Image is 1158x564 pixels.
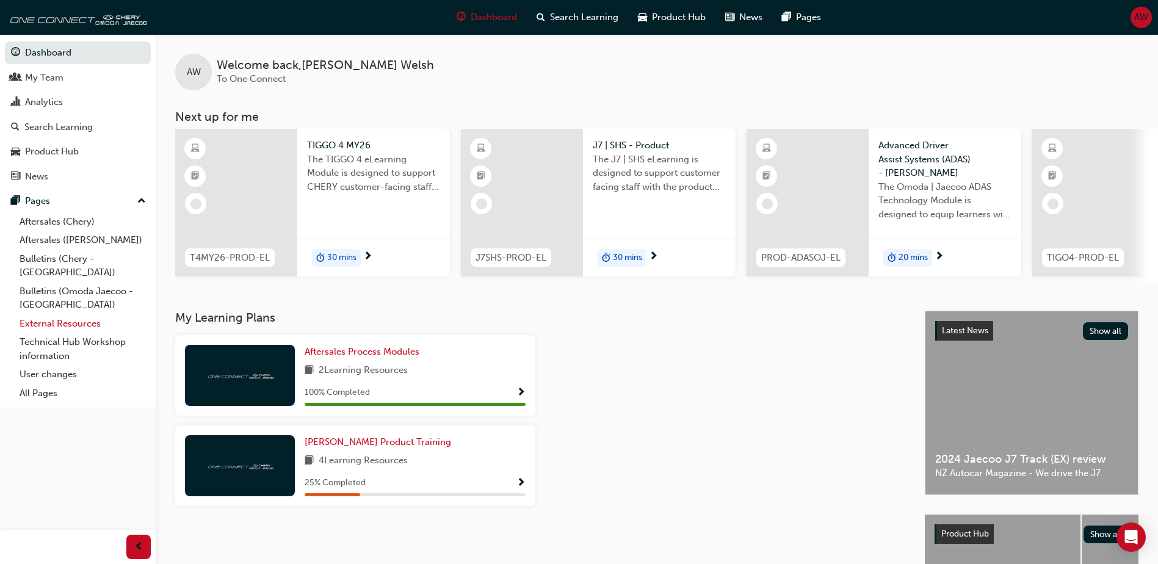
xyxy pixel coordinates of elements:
[5,165,151,188] a: News
[602,250,610,266] span: duration-icon
[527,5,628,30] a: search-iconSearch Learning
[935,321,1128,341] a: Latest NewsShow all
[190,198,201,209] span: learningRecordVerb_NONE-icon
[550,10,618,24] span: Search Learning
[739,10,762,24] span: News
[11,172,20,183] span: news-icon
[307,139,440,153] span: TIGGO 4 MY26
[305,436,451,447] span: [PERSON_NAME] Product Training
[477,141,485,157] span: learningResourceType_ELEARNING-icon
[5,39,151,190] button: DashboardMy TeamAnalyticsSearch LearningProduct HubNews
[134,540,143,555] span: prev-icon
[935,524,1129,544] a: Product HubShow all
[471,10,517,24] span: Dashboard
[935,251,944,262] span: next-icon
[305,476,366,490] span: 25 % Completed
[191,141,200,157] span: learningResourceType_ELEARNING-icon
[175,129,450,277] a: T4MY26-PROD-ELTIGGO 4 MY26The TIGGO 4 eLearning Module is designed to support CHERY customer-faci...
[1131,7,1152,28] button: AW
[25,145,79,159] div: Product Hub
[11,196,20,207] span: pages-icon
[925,311,1138,495] a: Latest NewsShow all2024 Jaecoo J7 Track (EX) reviewNZ Autocar Magazine - We drive the J7.
[305,363,314,378] span: book-icon
[516,475,526,491] button: Show Progress
[761,251,841,265] span: PROD-ADASOJ-EL
[175,311,905,325] h3: My Learning Plans
[206,460,273,471] img: oneconnect
[11,48,20,59] span: guage-icon
[15,282,151,314] a: Bulletins (Omoda Jaecoo - [GEOGRAPHIC_DATA])
[15,333,151,365] a: Technical Hub Workshop information
[715,5,772,30] a: news-iconNews
[25,71,63,85] div: My Team
[461,129,736,277] a: J7SHS-PROD-ELJ7 | SHS - ProductThe J7 | SHS eLearning is designed to support customer facing staf...
[935,466,1128,480] span: NZ Autocar Magazine - We drive the J7.
[516,385,526,400] button: Show Progress
[15,231,151,250] a: Aftersales ([PERSON_NAME])
[25,170,48,184] div: News
[593,139,726,153] span: J7 | SHS - Product
[1047,251,1119,265] span: TIGO4-PROD-EL
[878,139,1011,180] span: Advanced Driver Assist Systems (ADAS) - [PERSON_NAME]
[305,435,456,449] a: [PERSON_NAME] Product Training
[25,194,50,208] div: Pages
[305,346,419,357] span: Aftersales Process Modules
[156,110,1158,124] h3: Next up for me
[1048,198,1058,209] span: learningRecordVerb_NONE-icon
[187,65,201,79] span: AW
[935,452,1128,466] span: 2024 Jaecoo J7 Track (EX) review
[15,314,151,333] a: External Resources
[190,251,270,265] span: T4MY26-PROD-EL
[217,73,286,84] span: To One Connect
[941,529,989,539] span: Product Hub
[447,5,527,30] a: guage-iconDashboard
[5,67,151,89] a: My Team
[6,5,147,29] a: oneconnect
[15,384,151,403] a: All Pages
[5,190,151,212] button: Pages
[11,97,20,108] span: chart-icon
[327,251,356,265] span: 30 mins
[319,363,408,378] span: 2 Learning Resources
[782,10,791,25] span: pages-icon
[649,251,658,262] span: next-icon
[363,251,372,262] span: next-icon
[5,140,151,163] a: Product Hub
[762,198,773,209] span: learningRecordVerb_NONE-icon
[191,168,200,184] span: booktick-icon
[476,198,487,209] span: learningRecordVerb_NONE-icon
[762,168,771,184] span: booktick-icon
[15,250,151,282] a: Bulletins (Chery - [GEOGRAPHIC_DATA])
[942,325,988,336] span: Latest News
[15,212,151,231] a: Aftersales (Chery)
[899,251,928,265] span: 20 mins
[762,141,771,157] span: learningResourceType_ELEARNING-icon
[319,454,408,469] span: 4 Learning Resources
[5,42,151,64] a: Dashboard
[11,73,20,84] span: people-icon
[613,251,642,265] span: 30 mins
[725,10,734,25] span: news-icon
[206,369,273,381] img: oneconnect
[305,454,314,469] span: book-icon
[888,250,896,266] span: duration-icon
[305,345,424,359] a: Aftersales Process Modules
[747,129,1021,277] a: PROD-ADASOJ-ELAdvanced Driver Assist Systems (ADAS) - [PERSON_NAME]The Omoda | Jaecoo ADAS Techno...
[5,91,151,114] a: Analytics
[652,10,706,24] span: Product Hub
[476,251,546,265] span: J7SHS-PROD-EL
[5,116,151,139] a: Search Learning
[15,365,151,384] a: User changes
[1134,10,1148,24] span: AW
[11,146,20,157] span: car-icon
[516,478,526,489] span: Show Progress
[1083,322,1129,340] button: Show all
[24,120,93,134] div: Search Learning
[593,153,726,194] span: The J7 | SHS eLearning is designed to support customer facing staff with the product and sales in...
[638,10,647,25] span: car-icon
[1048,141,1057,157] span: learningResourceType_ELEARNING-icon
[137,193,146,209] span: up-icon
[11,122,20,133] span: search-icon
[796,10,821,24] span: Pages
[878,180,1011,222] span: The Omoda | Jaecoo ADAS Technology Module is designed to equip learners with essential knowledge ...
